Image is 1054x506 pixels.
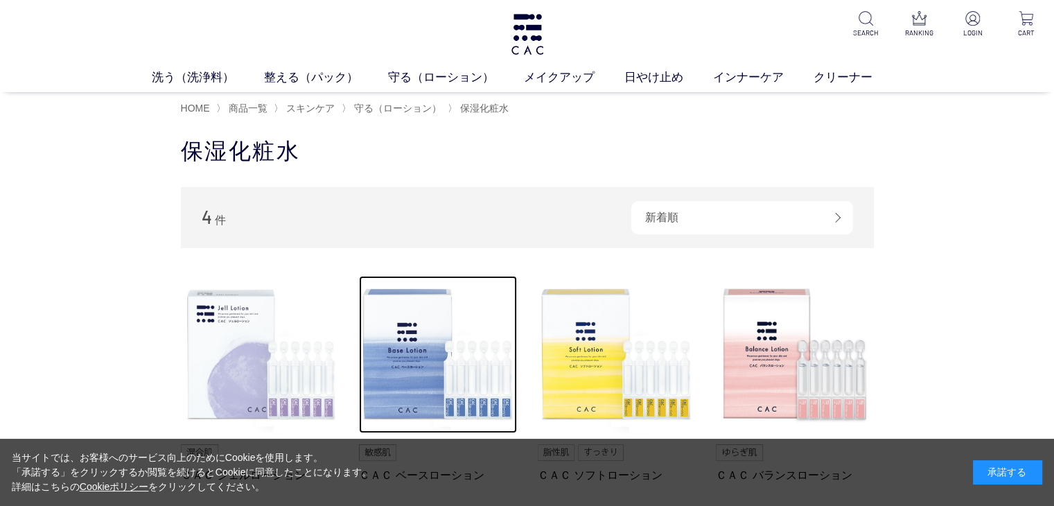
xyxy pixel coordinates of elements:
[181,276,339,434] img: ＣＡＣ ジェルローション
[1009,28,1043,38] p: CART
[956,11,990,38] a: LOGIN
[524,69,624,87] a: メイクアップ
[448,102,512,115] li: 〉
[509,14,545,55] img: logo
[716,276,874,434] img: ＣＡＣ バランスローション
[274,102,338,115] li: 〉
[216,102,271,115] li: 〉
[202,206,212,227] span: 4
[354,103,441,114] span: 守る（ローション）
[226,103,267,114] a: 商品一覧
[388,69,524,87] a: 守る（ローション）
[181,137,874,166] h1: 保湿化粧水
[713,69,814,87] a: インナーケア
[12,451,372,494] div: 当サイトでは、お客様へのサービス向上のためにCookieを使用します。 「承諾する」をクリックするか閲覧を続けるとCookieに同意したことになります。 詳細はこちらの をクリックしてください。
[351,103,441,114] a: 守る（ローション）
[359,276,517,434] img: ＣＡＣ ベースローション
[538,276,696,434] img: ＣＡＣ ソフトローション
[457,103,509,114] a: 保湿化粧水
[80,481,149,492] a: Cookieポリシー
[956,28,990,38] p: LOGIN
[902,11,936,38] a: RANKING
[1009,11,1043,38] a: CART
[814,69,902,87] a: クリーナー
[460,103,509,114] span: 保湿化粧水
[624,69,713,87] a: 日やけ止め
[264,69,388,87] a: 整える（パック）
[215,214,226,226] span: 件
[631,201,853,234] div: 新着順
[973,460,1042,485] div: 承諾する
[283,103,335,114] a: スキンケア
[286,103,335,114] span: スキンケア
[849,28,883,38] p: SEARCH
[181,103,210,114] a: HOME
[152,69,264,87] a: 洗う（洗浄料）
[229,103,267,114] span: 商品一覧
[902,28,936,38] p: RANKING
[849,11,883,38] a: SEARCH
[342,102,445,115] li: 〉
